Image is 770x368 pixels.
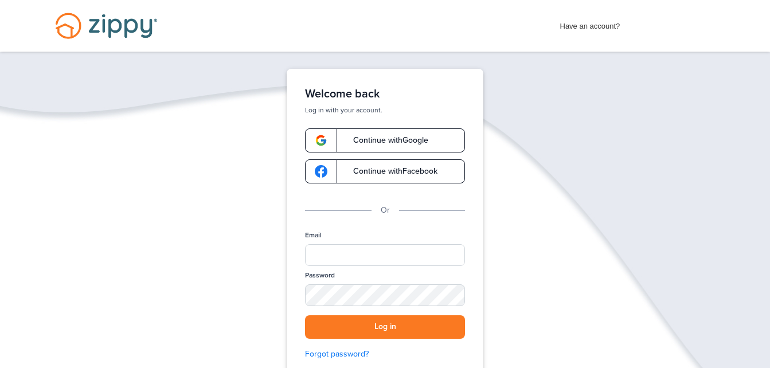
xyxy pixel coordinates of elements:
[305,348,465,361] a: Forgot password?
[560,14,620,33] span: Have an account?
[305,271,335,280] label: Password
[305,230,322,240] label: Email
[305,315,465,339] button: Log in
[305,128,465,152] a: google-logoContinue withGoogle
[305,87,465,101] h1: Welcome back
[315,165,327,178] img: google-logo
[381,204,390,217] p: Or
[305,244,465,266] input: Email
[315,134,327,147] img: google-logo
[305,159,465,183] a: google-logoContinue withFacebook
[342,167,437,175] span: Continue with Facebook
[305,284,465,306] input: Password
[305,105,465,115] p: Log in with your account.
[342,136,428,144] span: Continue with Google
